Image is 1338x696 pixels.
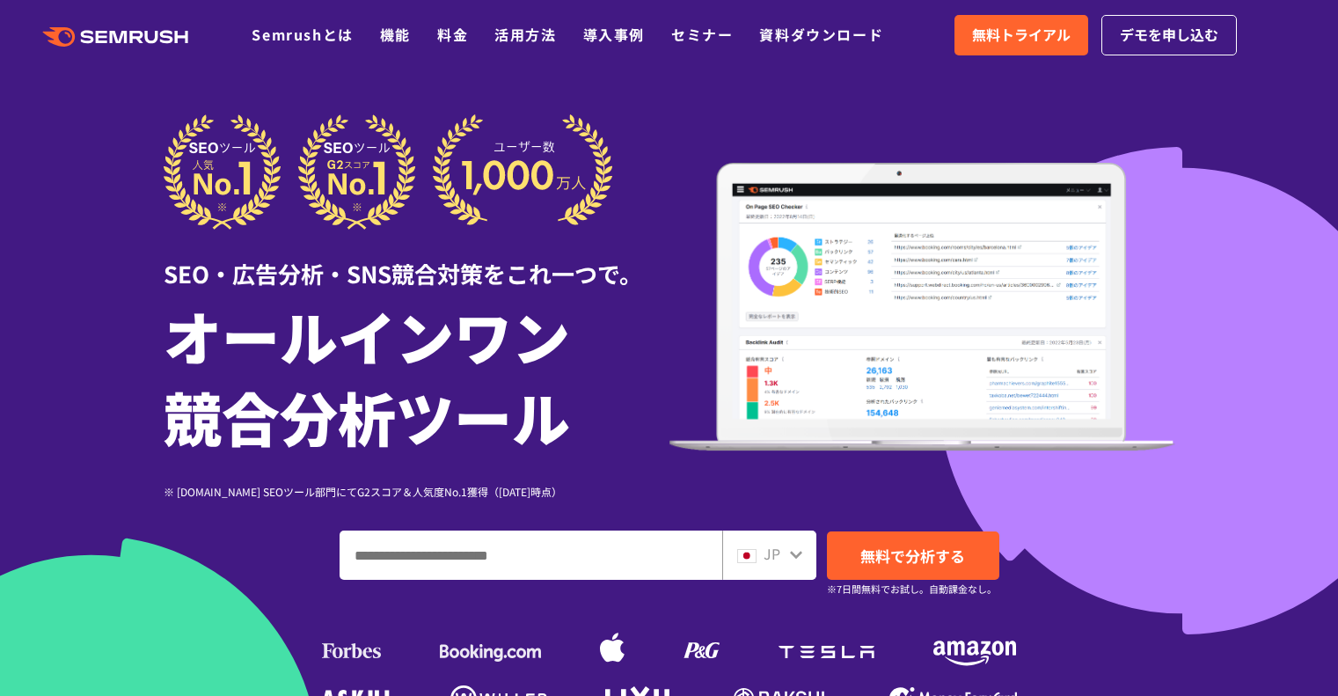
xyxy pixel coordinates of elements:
[764,543,780,564] span: JP
[1120,24,1218,47] span: デモを申し込む
[583,24,645,45] a: 導入事例
[380,24,411,45] a: 機能
[437,24,468,45] a: 料金
[340,531,721,579] input: ドメイン、キーワードまたはURLを入力してください
[164,295,669,457] h1: オールインワン 競合分析ツール
[164,230,669,290] div: SEO・広告分析・SNS競合対策をこれ一つで。
[954,15,1088,55] a: 無料トライアル
[972,24,1071,47] span: 無料トライアル
[1101,15,1237,55] a: デモを申し込む
[759,24,883,45] a: 資料ダウンロード
[671,24,733,45] a: セミナー
[827,531,999,580] a: 無料で分析する
[164,483,669,500] div: ※ [DOMAIN_NAME] SEOツール部門にてG2スコア＆人気度No.1獲得（[DATE]時点）
[494,24,556,45] a: 活用方法
[860,545,965,567] span: 無料で分析する
[827,581,997,597] small: ※7日間無料でお試し。自動課金なし。
[252,24,353,45] a: Semrushとは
